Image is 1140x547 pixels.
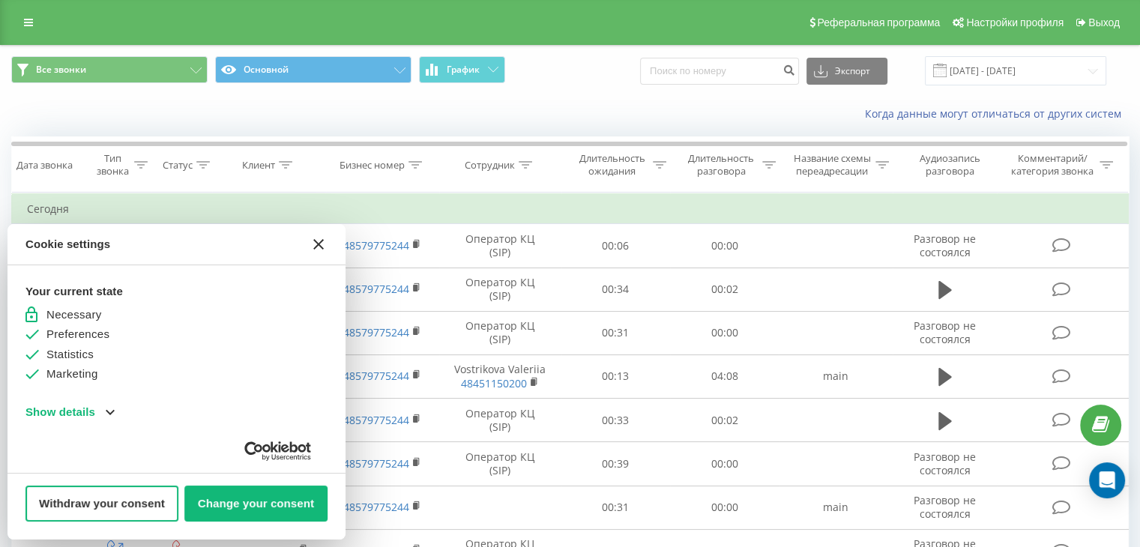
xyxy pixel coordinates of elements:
a: Когда данные могут отличаться от других систем [865,106,1129,121]
div: Комментарий/категория звонка [1008,152,1096,178]
button: Withdraw your consent [25,486,178,522]
div: Open Intercom Messenger [1089,462,1125,498]
li: Preferences [25,326,328,343]
li: Statistics [25,346,328,363]
button: График [419,56,505,83]
div: Тип звонка [94,152,130,178]
td: Оператор КЦ (SIP) [439,399,561,442]
td: 00:31 [561,486,670,529]
td: Vostrikova Valeriia [439,354,561,398]
td: 00:31 [561,311,670,354]
span: Все звонки [36,64,86,76]
a: 48579775244 [343,500,409,514]
a: 48579775244 [343,325,409,339]
a: 48579775244 [343,456,409,471]
td: 00:33 [561,399,670,442]
a: Usercentrics Cookiebot - opens new page [228,441,328,461]
td: 00:34 [561,268,670,311]
span: График [447,64,480,75]
td: 04:08 [670,354,779,398]
td: Оператор КЦ (SIP) [439,311,561,354]
div: Длительность ожидания [575,152,650,178]
td: 00:39 [561,442,670,486]
td: 00:02 [670,399,779,442]
li: Marketing [25,366,328,383]
td: 00:00 [670,486,779,529]
div: Статус [163,159,193,172]
td: 00:06 [561,224,670,268]
a: 48451150200 [461,376,527,390]
span: Настройки профиля [966,16,1064,28]
td: 00:00 [670,311,779,354]
button: Экспорт [806,58,887,85]
span: Разговор не состоялся [914,493,976,521]
div: Бизнес номер [340,159,405,172]
div: Дата звонка [16,159,73,172]
a: 48579775244 [343,413,409,427]
span: Выход [1088,16,1120,28]
button: Основной [215,56,411,83]
div: Длительность разговора [684,152,759,178]
span: Разговор не состоялся [914,450,976,477]
td: 00:02 [670,268,779,311]
button: Show details [25,404,115,421]
span: Реферальная программа [817,16,940,28]
td: 00:00 [670,442,779,486]
span: Разговор не состоялся [914,232,976,259]
button: Change your consent [184,486,328,522]
button: Все звонки [11,56,208,83]
input: Поиск по номеру [640,58,799,85]
td: Оператор КЦ (SIP) [439,442,561,486]
strong: Your current state [25,283,328,300]
strong: Cookie settings [25,236,110,253]
td: main [779,354,892,398]
td: main [779,486,892,529]
td: Оператор КЦ (SIP) [439,224,561,268]
a: 48579775244 [343,238,409,253]
button: Close CMP widget [301,226,337,262]
div: Сотрудник [465,159,515,172]
td: 00:13 [561,354,670,398]
a: 48579775244 [343,369,409,383]
div: Аудиозапись разговора [906,152,994,178]
li: Necessary [25,306,328,324]
span: Разговор не состоялся [914,318,976,346]
td: 00:00 [670,224,779,268]
td: Оператор КЦ (SIP) [439,268,561,311]
div: Клиент [242,159,275,172]
td: Сегодня [12,194,1129,224]
a: 48579775244 [343,282,409,296]
div: Название схемы переадресации [793,152,872,178]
